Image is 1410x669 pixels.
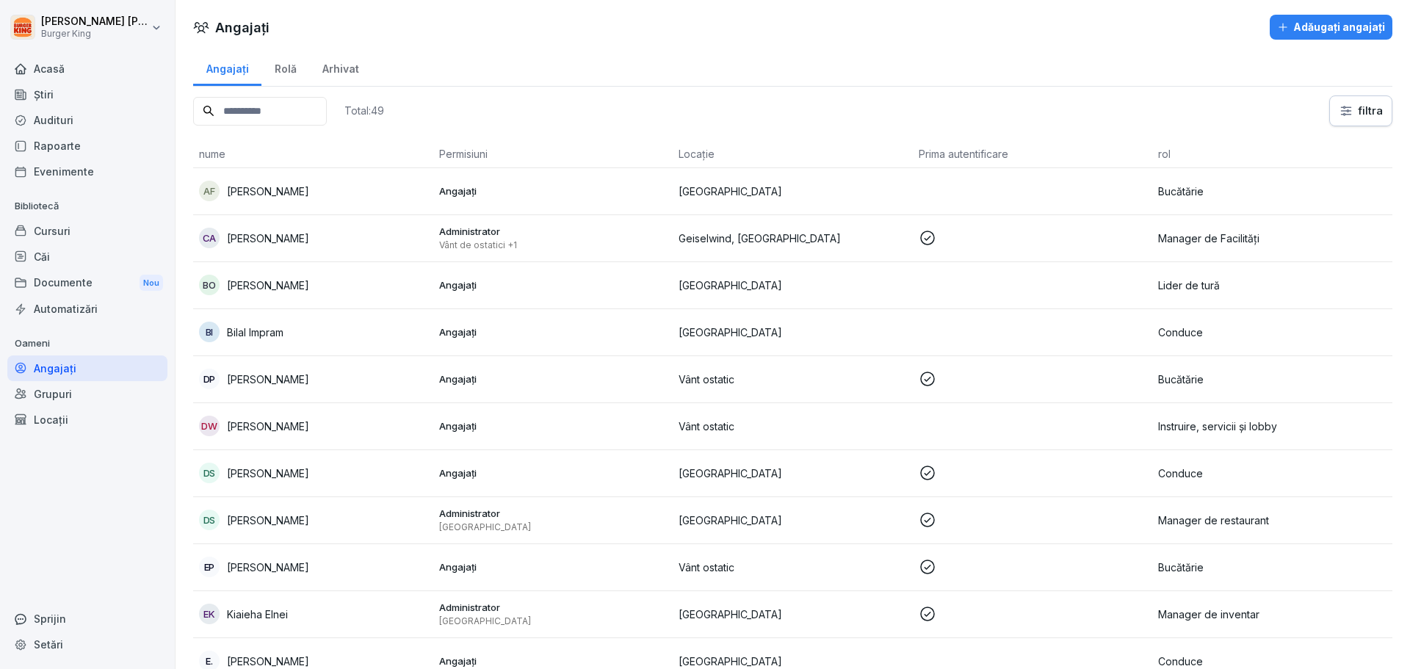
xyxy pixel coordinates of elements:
a: Rolă [261,48,309,86]
font: Setări [34,638,63,651]
font: Angajați [439,326,477,338]
font: Sprijin [34,612,66,625]
font: DS [203,467,215,479]
font: Angajați [215,20,270,35]
font: Rolă [275,62,297,75]
font: [PERSON_NAME] [128,15,211,27]
font: Permisiuni [439,148,488,160]
font: BO [203,279,215,291]
font: [GEOGRAPHIC_DATA] [679,608,782,621]
button: filtra [1330,96,1392,126]
font: Angajați [439,279,477,291]
button: Adăugați angajați [1270,15,1392,40]
font: Total: [344,104,371,117]
font: Angajați [439,420,477,432]
font: Bilal Impram [227,326,283,339]
font: Vânt ostatic [679,561,734,574]
font: Oameni [15,337,50,349]
font: Angajați [439,467,477,479]
font: Prima autentificare [919,148,1008,160]
font: [PERSON_NAME] [227,185,309,198]
font: Automatizări [34,303,98,315]
font: Arhivat [322,62,359,75]
font: [PERSON_NAME] [227,232,309,245]
font: [GEOGRAPHIC_DATA] [679,467,782,480]
a: Automatizări [7,296,167,322]
font: Conduce [1158,655,1203,668]
font: DW [201,420,217,432]
font: E. [206,655,212,667]
a: Ştiri [7,82,167,107]
font: Administrator [439,507,500,519]
font: Angajați [439,185,477,197]
a: DocumenteNou [7,270,167,297]
font: [PERSON_NAME] [41,15,125,27]
font: Manager de Facilități [1158,232,1259,245]
font: CA [203,232,216,244]
font: Instruire, servicii și lobby [1158,420,1277,433]
font: BI [206,326,213,338]
font: Adăugați angajați [1293,21,1385,33]
font: Evenimente [34,165,94,178]
font: Kiaieha Elnei [227,608,288,621]
font: Căi [34,250,50,263]
font: Locații [34,413,68,426]
a: Angajați [7,355,167,381]
a: Locații [7,407,167,433]
font: Conduce [1158,467,1203,480]
font: [GEOGRAPHIC_DATA] [679,655,782,668]
font: Burger King [41,28,91,39]
font: [PERSON_NAME] [227,514,309,527]
font: DS [203,514,215,526]
font: Angajați [439,561,477,573]
font: Angajați [34,362,76,375]
font: [GEOGRAPHIC_DATA] [679,279,782,292]
font: +1 [507,239,517,250]
font: Cursuri [34,225,70,237]
font: Manager de inventar [1158,608,1259,621]
font: Grupuri [34,388,72,400]
font: Bibliotecă [15,200,59,211]
font: Bucătărie [1158,185,1204,198]
font: Angajați [439,655,477,667]
font: [GEOGRAPHIC_DATA] [679,185,782,198]
font: Administrator [439,225,500,237]
font: Angajați [206,62,249,75]
font: AF [203,185,214,197]
font: Bucătărie [1158,373,1204,386]
font: Acasă [34,62,65,75]
a: Audituri [7,107,167,133]
font: Vânt de ostatici [439,239,505,250]
font: DP [203,373,215,385]
a: Acasă [7,56,167,82]
a: Evenimente [7,159,167,184]
font: Audituri [34,114,73,126]
font: 49 [371,104,384,117]
font: [GEOGRAPHIC_DATA] [439,615,531,626]
font: nume [199,148,225,160]
font: filtra [1358,104,1383,117]
font: [PERSON_NAME] [227,279,309,292]
a: Căi [7,244,167,270]
a: Grupuri [7,381,167,407]
font: [PERSON_NAME] [227,420,309,433]
font: Lider de tură [1158,279,1220,292]
font: Rapoarte [34,140,81,152]
font: [PERSON_NAME] [227,655,309,668]
font: Vânt ostatic [679,373,734,386]
font: Conduce [1158,326,1203,339]
font: Ştiri [34,88,54,101]
font: [PERSON_NAME] [227,561,309,574]
font: Bucătărie [1158,561,1204,574]
font: rol [1158,148,1171,160]
font: Geiselwind, [GEOGRAPHIC_DATA] [679,232,841,245]
font: Manager de restaurant [1158,514,1269,527]
font: [GEOGRAPHIC_DATA] [679,326,782,339]
font: [PERSON_NAME] [227,467,309,480]
a: Setări [7,632,167,657]
font: [GEOGRAPHIC_DATA] [679,514,782,527]
font: Locaţie [679,148,715,160]
font: EK [203,608,214,620]
a: Arhivat [309,48,372,86]
font: [GEOGRAPHIC_DATA] [439,521,531,532]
